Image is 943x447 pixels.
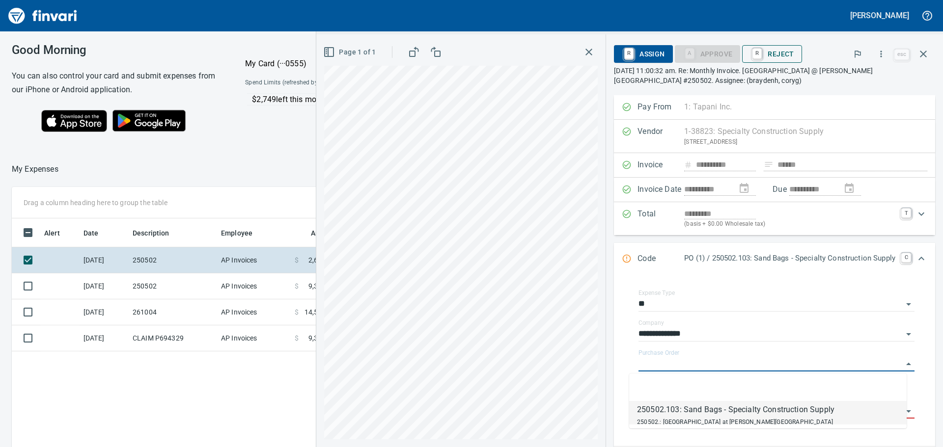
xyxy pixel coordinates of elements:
p: (basis + $0.00 Wholesale tax) [684,219,895,229]
a: C [901,253,911,263]
img: Download on the App Store [41,110,107,132]
p: Total [638,208,684,229]
button: More [870,43,892,65]
td: [DATE] [80,273,129,299]
span: $ [295,281,299,291]
td: AP Invoices [217,299,291,325]
p: My Expenses [12,163,58,175]
span: Spend Limits (refreshed by [PERSON_NAME] a day ago) [245,78,423,88]
nav: breadcrumb [12,163,58,175]
label: Expense Type [638,290,675,296]
span: $ [295,255,299,265]
span: Employee [221,227,252,239]
button: Open [902,327,915,341]
span: 2,667.00 [308,255,336,265]
span: Description [133,227,182,239]
span: 250502.: [GEOGRAPHIC_DATA] at [PERSON_NAME][GEOGRAPHIC_DATA] [637,419,833,425]
span: Page 1 of 1 [325,46,376,58]
td: [DATE] [80,325,129,351]
img: Get it on Google Play [107,105,192,137]
p: Drag a column heading here to group the table [24,198,167,208]
h6: You can also control your card and submit expenses from our iPhone or Android application. [12,69,221,97]
span: Employee [221,227,265,239]
span: Amount [311,227,336,239]
p: My Card (···0555) [245,58,319,70]
span: $ [295,307,299,317]
span: Amount [298,227,336,239]
td: 261004 [129,299,217,325]
span: 9,310.38 [308,333,336,343]
td: AP Invoices [217,325,291,351]
span: Alert [44,227,73,239]
span: Description [133,227,169,239]
button: [PERSON_NAME] [848,8,912,23]
a: T [901,208,911,218]
a: R [624,48,634,59]
button: Flag [847,43,868,65]
td: [DATE] [80,299,129,325]
img: Finvari [6,4,80,27]
span: $ [295,333,299,343]
p: Online allowed [237,105,452,115]
td: 250502 [129,247,217,273]
h5: [PERSON_NAME] [850,10,909,21]
p: $2,749 left this month [252,94,451,105]
label: Purchase Order [638,350,679,356]
button: RReject [742,45,802,63]
div: Expand [614,202,935,235]
span: Reject [750,46,794,62]
button: RAssign [614,45,672,63]
button: Open [902,404,915,418]
button: Open [902,297,915,311]
span: Close invoice [892,42,935,66]
button: Page 1 of 1 [321,43,380,61]
div: 250502.103: Sand Bags - Specialty Construction Supply [637,404,834,416]
button: Close [902,357,915,371]
td: CLAIM P694329 [129,325,217,351]
span: Date [83,227,99,239]
p: PO (1) / 250502.103: Sand Bags - Specialty Construction Supply [684,253,895,264]
label: Company [638,320,664,326]
div: Purchase Order Item required [675,49,741,57]
td: AP Invoices [217,247,291,273]
td: AP Invoices [217,273,291,299]
span: Alert [44,227,60,239]
a: R [752,48,762,59]
h3: Good Morning [12,43,221,57]
p: [DATE] 11:00:32 am. Re: Monthly Invoice. [GEOGRAPHIC_DATA] @ [PERSON_NAME][GEOGRAPHIC_DATA] #2505... [614,66,935,85]
span: 9,339.20 [308,281,336,291]
span: 14,532.50 [305,307,336,317]
a: esc [894,49,909,60]
div: Expand [614,243,935,275]
p: Code [638,253,684,265]
span: Date [83,227,111,239]
span: Assign [622,46,665,62]
td: [DATE] [80,247,129,273]
td: 250502 [129,273,217,299]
